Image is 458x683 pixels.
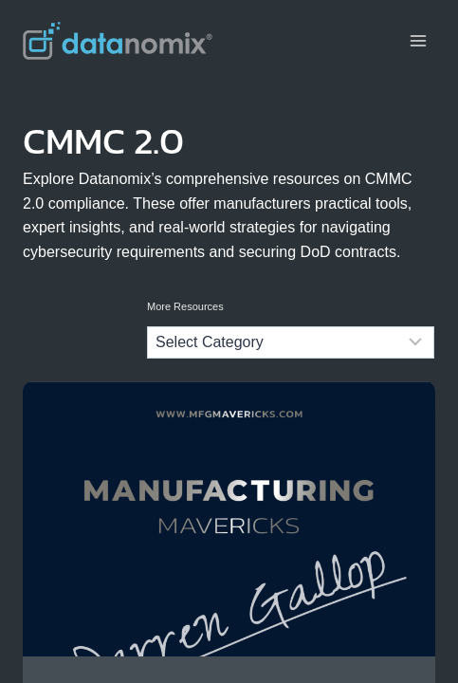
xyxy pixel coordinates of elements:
[400,26,435,55] button: Open menu
[23,167,435,264] p: Explore Datanomix’s comprehensive resources on CMMC 2.0 compliance. These offer manufacturers pra...
[23,22,212,60] img: Datanomix
[23,381,435,656] a: Cracking the CMMC 2.0 Code with Darren Gallop
[23,129,435,152] h1: CMMC 2.0
[147,299,434,316] p: More Resources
